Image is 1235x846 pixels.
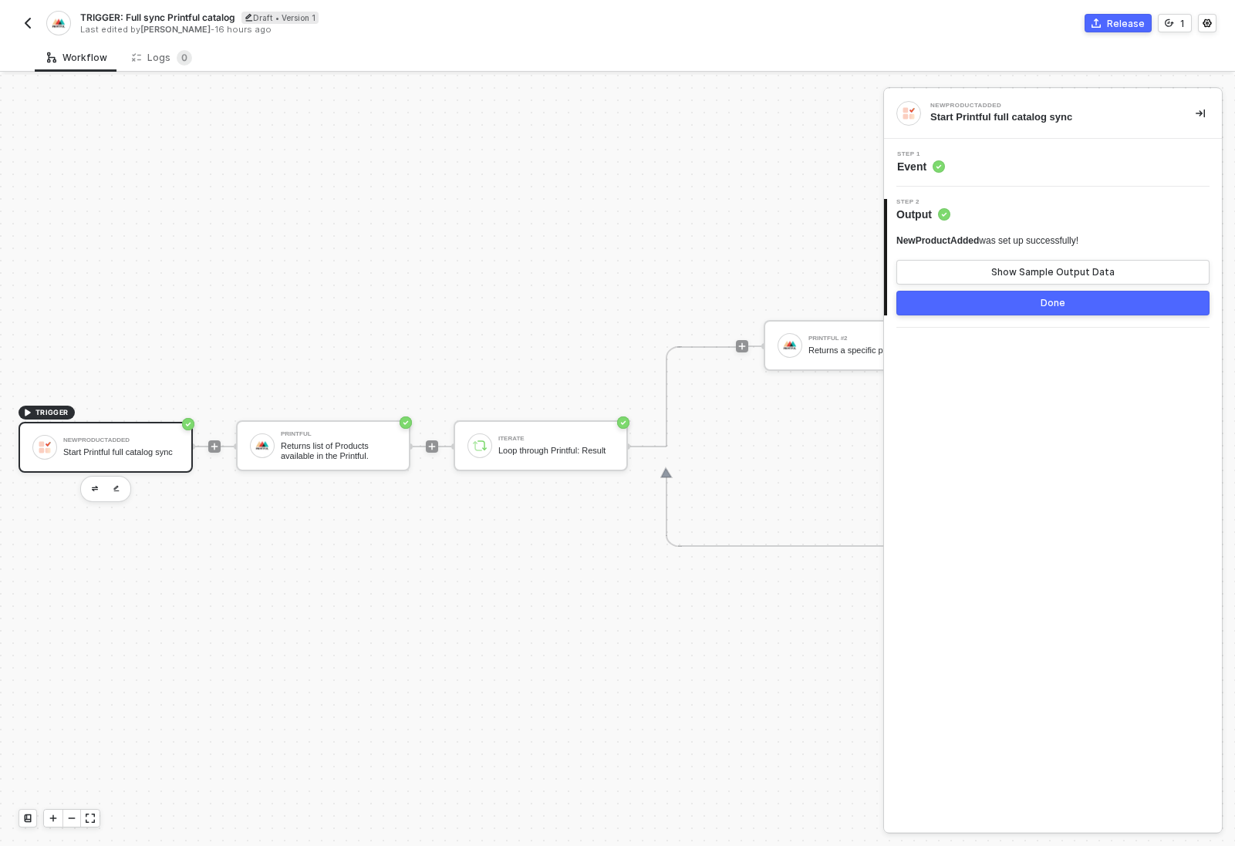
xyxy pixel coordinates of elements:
img: edit-cred [113,485,120,492]
button: Release [1085,14,1152,32]
span: icon-collapse-right [1196,109,1205,118]
span: icon-success-page [617,416,629,429]
button: Show Sample Output Data [896,260,1210,285]
button: Done [896,291,1210,315]
div: Last edited by - 16 hours ago [80,24,616,35]
span: icon-expand [86,814,95,823]
div: Printful [281,431,396,437]
img: integration-icon [902,106,916,120]
div: Done [1041,297,1065,309]
span: Step 1 [897,151,945,157]
span: NewProductAdded [896,235,979,246]
img: edit-cred [92,486,98,491]
span: icon-versioning [1165,19,1174,28]
sup: 0 [177,50,192,66]
div: Start Printful full catalog sync [63,447,179,457]
div: Returns a specific product [808,345,924,356]
div: Step 2Output NewProductAddedwas set up successfully!Show Sample Output DataDone [884,199,1222,315]
div: Workflow [47,52,107,64]
span: Output [896,207,950,222]
span: Step 2 [896,199,950,205]
div: Returns list of Products available in the Printful. [281,441,396,460]
span: TRIGGER: Full sync Printful catalog [80,11,235,24]
div: Start Printful full catalog sync [930,110,1171,124]
div: Draft • Version 1 [241,12,319,24]
img: back [22,17,34,29]
button: edit-cred [86,480,104,498]
div: Iterate [498,436,614,442]
div: Loop through Printful: Result [498,446,614,456]
span: icon-commerce [1092,19,1101,28]
button: 1 [1158,14,1192,32]
img: integration-icon [52,16,65,30]
img: icon [783,339,797,352]
div: NewProductAdded [63,437,179,443]
span: Event [897,159,945,174]
span: [PERSON_NAME] [140,24,211,35]
img: icon [473,439,487,453]
span: icon-success-page [182,418,194,430]
span: icon-play [49,814,58,823]
span: icon-play [737,342,747,351]
span: icon-minus [67,814,76,823]
div: Step 1Event [884,151,1222,174]
button: edit-cred [107,480,126,498]
span: icon-play [23,408,32,417]
img: icon [38,440,52,454]
span: icon-play [427,442,437,451]
div: was set up successfully! [896,234,1078,248]
div: Release [1107,17,1145,30]
div: Printful #2 [808,335,924,342]
span: icon-play [210,442,219,451]
span: icon-settings [1203,19,1212,28]
div: 1 [1180,17,1185,30]
img: icon [255,439,269,453]
span: icon-success-page [400,416,412,429]
button: back [19,14,37,32]
div: Show Sample Output Data [991,266,1115,278]
span: icon-edit [245,13,253,22]
span: TRIGGER [35,406,69,419]
div: Logs [132,50,192,66]
div: NewProductAdded [930,103,1162,109]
